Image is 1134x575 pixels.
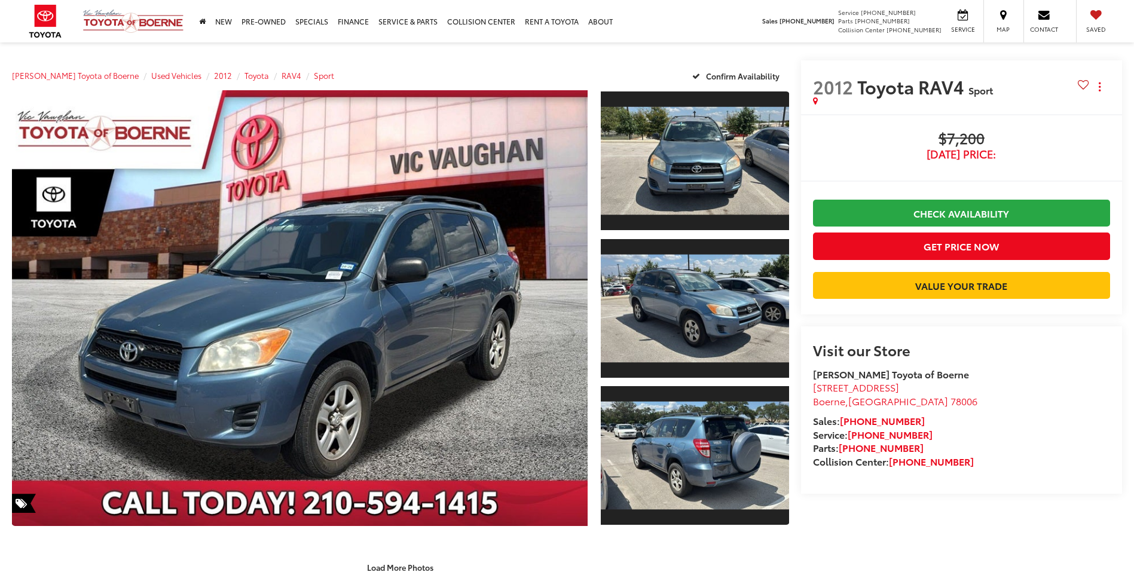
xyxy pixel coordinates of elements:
[949,25,976,33] span: Service
[813,414,925,427] strong: Sales:
[601,385,788,526] a: Expand Photo 3
[686,65,789,86] button: Confirm Availability
[599,402,791,510] img: 2012 Toyota RAV4 Sport
[601,238,788,379] a: Expand Photo 2
[813,233,1110,259] button: Get Price Now
[813,394,977,408] span: ,
[855,16,910,25] span: [PHONE_NUMBER]
[861,8,916,17] span: [PHONE_NUMBER]
[813,130,1110,148] span: $7,200
[813,394,845,408] span: Boerne
[1083,25,1109,33] span: Saved
[1089,76,1110,97] button: Actions
[780,16,835,25] span: [PHONE_NUMBER]
[813,454,974,468] strong: Collision Center:
[813,367,969,381] strong: [PERSON_NAME] Toyota of Boerne
[706,71,780,81] span: Confirm Availability
[990,25,1016,33] span: Map
[282,70,301,81] a: RAV4
[214,70,232,81] a: 2012
[848,427,933,441] a: [PHONE_NUMBER]
[889,454,974,468] a: [PHONE_NUMBER]
[1099,82,1101,91] span: dropdown dots
[813,380,977,408] a: [STREET_ADDRESS] Boerne,[GEOGRAPHIC_DATA] 78006
[840,414,925,427] a: [PHONE_NUMBER]
[12,494,36,513] span: Special
[314,70,334,81] a: Sport
[813,272,1110,299] a: Value Your Trade
[599,107,791,215] img: 2012 Toyota RAV4 Sport
[1030,25,1058,33] span: Contact
[813,148,1110,160] span: [DATE] Price:
[968,83,993,97] span: Sport
[813,342,1110,357] h2: Visit our Store
[6,88,594,528] img: 2012 Toyota RAV4 Sport
[813,427,933,441] strong: Service:
[838,8,859,17] span: Service
[950,394,977,408] span: 78006
[762,16,778,25] span: Sales
[82,9,184,33] img: Vic Vaughan Toyota of Boerne
[813,380,899,394] span: [STREET_ADDRESS]
[813,441,924,454] strong: Parts:
[838,16,853,25] span: Parts
[599,254,791,362] img: 2012 Toyota RAV4 Sport
[12,90,588,526] a: Expand Photo 0
[848,394,948,408] span: [GEOGRAPHIC_DATA]
[813,200,1110,227] a: Check Availability
[244,70,269,81] a: Toyota
[887,25,942,34] span: [PHONE_NUMBER]
[151,70,201,81] a: Used Vehicles
[601,90,788,231] a: Expand Photo 1
[839,441,924,454] a: [PHONE_NUMBER]
[838,25,885,34] span: Collision Center
[857,74,968,99] span: Toyota RAV4
[813,74,853,99] span: 2012
[12,70,139,81] a: [PERSON_NAME] Toyota of Boerne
